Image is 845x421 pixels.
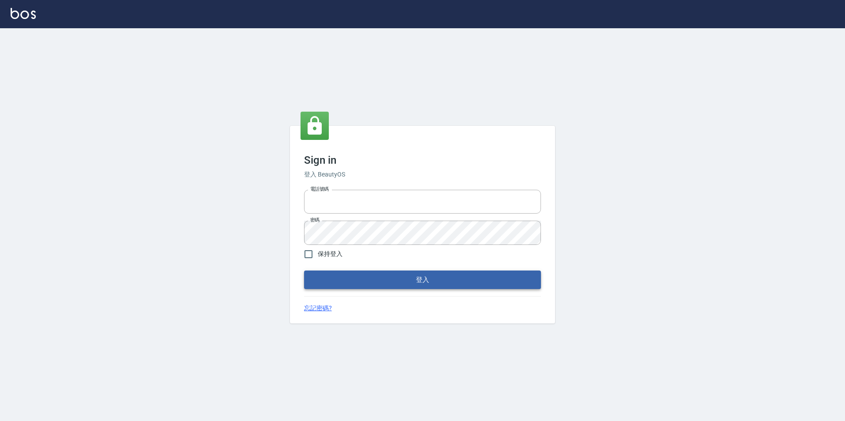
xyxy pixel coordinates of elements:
label: 密碼 [310,217,320,223]
h3: Sign in [304,154,541,166]
button: 登入 [304,271,541,289]
label: 電話號碼 [310,186,329,192]
h6: 登入 BeautyOS [304,170,541,179]
span: 保持登入 [318,249,343,259]
a: 忘記密碼? [304,304,332,313]
img: Logo [11,8,36,19]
